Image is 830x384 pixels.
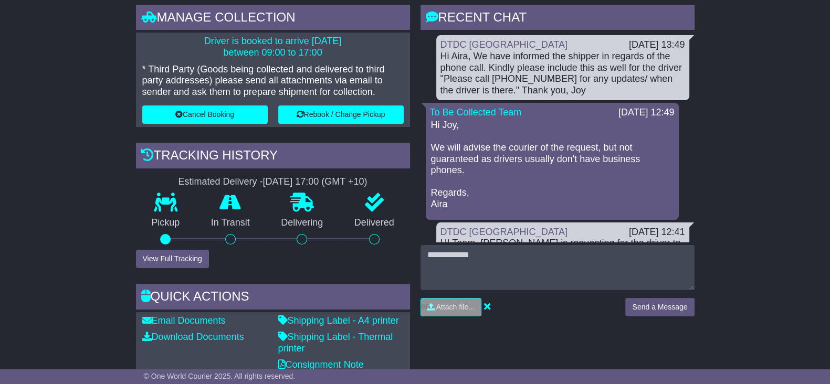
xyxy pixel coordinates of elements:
[440,51,685,96] div: Hi Aira, We have informed the shipper in regards of the phone call. Kindly please include this as...
[431,120,674,210] p: Hi Joy, We will advise the courier of the request, but not guaranteed as drivers usually don't ha...
[263,176,367,188] div: [DATE] 17:00 (GMT +10)
[440,227,568,237] a: DTDC [GEOGRAPHIC_DATA]
[278,359,364,370] a: Consignment Note
[195,217,266,229] p: In Transit
[142,36,404,58] p: Driver is booked to arrive [DATE] between 09:00 to 17:00
[136,5,410,33] div: Manage collection
[144,372,296,380] span: © One World Courier 2025. All rights reserved.
[339,217,410,229] p: Delivered
[266,217,339,229] p: Delivering
[136,284,410,312] div: Quick Actions
[136,143,410,171] div: Tracking history
[625,298,694,316] button: Send a Message
[136,217,196,229] p: Pickup
[142,332,244,342] a: Download Documents
[142,105,268,124] button: Cancel Booking
[142,64,404,98] p: * Third Party (Goods being collected and delivered to third party addresses) please send all atta...
[278,105,404,124] button: Rebook / Change Pickup
[142,315,226,326] a: Email Documents
[629,39,685,51] div: [DATE] 13:49
[421,5,695,33] div: RECENT CHAT
[629,227,685,238] div: [DATE] 12:41
[440,238,685,272] div: HI Team, [PERSON_NAME] is requesting for the driver to call before the pick up so that she will b...
[278,315,399,326] a: Shipping Label - A4 printer
[278,332,393,354] a: Shipping Label - Thermal printer
[430,107,522,118] a: To Be Collected Team
[136,176,410,188] div: Estimated Delivery -
[618,107,675,119] div: [DATE] 12:49
[440,39,568,50] a: DTDC [GEOGRAPHIC_DATA]
[136,250,209,268] button: View Full Tracking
